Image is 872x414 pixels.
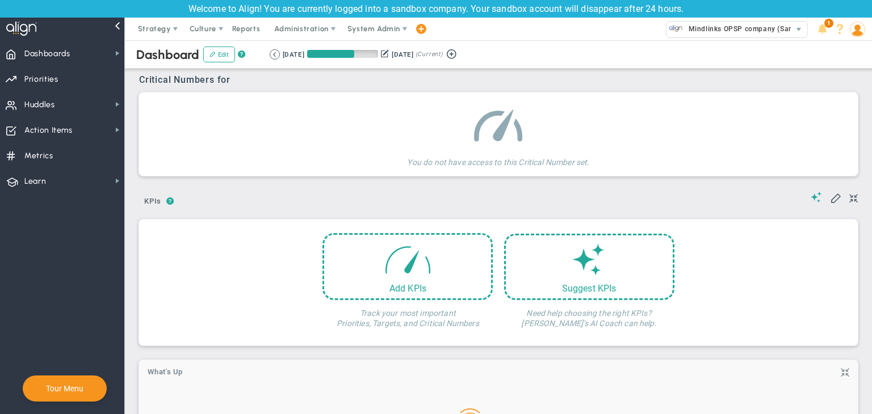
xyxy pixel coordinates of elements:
[322,300,493,328] h4: Track your most important Priorities, Targets, and Critical Numbers
[283,49,304,60] div: [DATE]
[824,19,833,28] span: 1
[24,170,46,193] span: Learn
[830,192,841,203] span: Edit My KPIs
[203,47,235,62] button: Edit
[407,149,589,167] h4: You do not have access to this Critical Number set.
[506,283,673,294] div: Suggest KPIs
[136,47,199,62] span: Dashboard
[392,49,413,60] div: [DATE]
[24,119,73,142] span: Action Items
[347,24,400,33] span: System Admin
[24,67,58,91] span: Priorities
[416,49,443,60] span: (Current)
[24,93,55,117] span: Huddles
[307,50,378,58] div: Period Progress: 66% Day 60 of 90 with 30 remaining.
[24,144,53,168] span: Metrics
[190,24,216,33] span: Culture
[504,300,674,328] h4: Need help choosing the right KPIs? [PERSON_NAME]'s AI Coach can help.
[831,18,849,40] li: Help & Frequently Asked Questions (FAQ)
[24,42,70,66] span: Dashboards
[324,283,491,294] div: Add KPIs
[43,383,87,394] button: Tour Menu
[227,18,266,40] span: Reports
[811,192,822,202] span: Suggestions (AI Feature)
[139,74,233,85] span: Critical Numbers for
[814,18,831,40] li: Announcements
[791,22,807,37] span: select
[669,22,683,36] img: 33647.Company.photo
[270,49,280,60] button: Go to previous period
[683,22,812,36] span: Mindlinks OPSP company (Sandbox)
[138,24,171,33] span: Strategy
[139,192,166,212] button: KPIs
[850,22,865,37] img: 64089.Person.photo
[139,192,166,210] span: KPIs
[274,24,328,33] span: Administration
